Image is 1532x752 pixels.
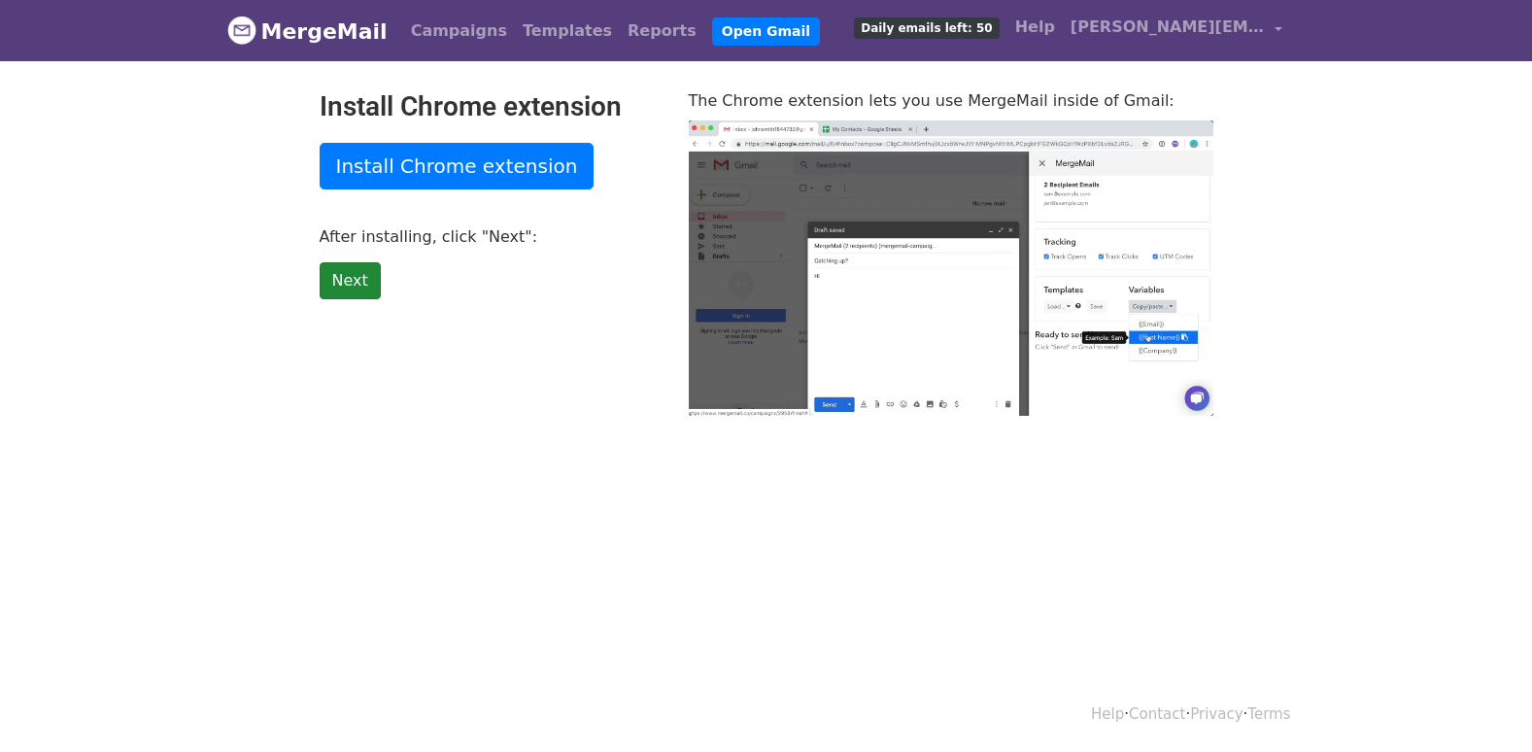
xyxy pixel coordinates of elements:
[1129,705,1185,723] a: Contact
[689,90,1213,111] p: The Chrome extension lets you use MergeMail inside of Gmail:
[320,226,660,247] p: After installing, click "Next":
[515,12,620,51] a: Templates
[227,11,388,51] a: MergeMail
[1190,705,1243,723] a: Privacy
[320,262,381,299] a: Next
[1091,705,1124,723] a: Help
[1071,16,1265,39] span: [PERSON_NAME][EMAIL_ADDRESS][DOMAIN_NAME]
[1435,659,1532,752] iframe: Chat Widget
[1007,8,1063,47] a: Help
[320,90,660,123] h2: Install Chrome extension
[854,17,999,39] span: Daily emails left: 50
[1247,705,1290,723] a: Terms
[712,17,820,46] a: Open Gmail
[1063,8,1290,53] a: [PERSON_NAME][EMAIL_ADDRESS][DOMAIN_NAME]
[320,143,595,189] a: Install Chrome extension
[846,8,1006,47] a: Daily emails left: 50
[620,12,704,51] a: Reports
[227,16,256,45] img: MergeMail logo
[403,12,515,51] a: Campaigns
